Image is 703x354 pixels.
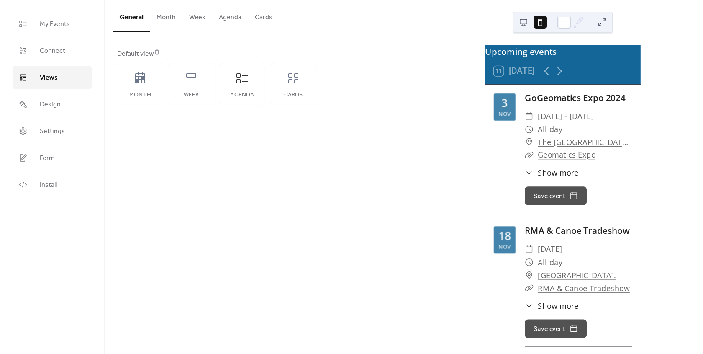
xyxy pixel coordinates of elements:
a: The [GEOGRAPHIC_DATA] in the [GEOGRAPHIC_DATA] [538,136,632,149]
div: ​ [525,282,534,295]
a: GoGeomatics Expo 2024 [525,92,626,104]
a: My Events [13,13,92,35]
div: Month [126,92,155,98]
a: Design [13,93,92,116]
span: Views [40,73,58,83]
div: ​ [525,269,534,282]
span: Settings [40,127,65,137]
a: Views [13,66,92,89]
span: [DATE] - [DATE] [538,110,594,123]
span: All day [538,256,562,269]
a: [GEOGRAPHIC_DATA]. [538,269,616,282]
div: ​ [525,110,534,123]
span: Connect [40,46,65,56]
div: ​ [525,123,534,136]
span: Design [40,100,61,110]
div: Nov [498,111,511,116]
span: Install [40,180,57,190]
a: Install [13,173,92,196]
div: ​ [525,167,534,178]
span: Show more [538,300,579,311]
button: Save event [525,187,587,205]
div: 3 [501,98,507,109]
a: Connect [13,39,92,62]
span: My Events [40,19,70,29]
button: Save event [525,320,587,338]
button: ​Show more [525,300,579,311]
span: Form [40,153,55,163]
div: Nov [498,244,511,249]
div: Default view [117,49,408,59]
div: 18 [498,231,511,242]
a: Settings [13,120,92,142]
span: [DATE] [538,243,562,256]
div: ​ [525,256,534,269]
div: ​ [525,149,534,162]
span: All day [538,123,562,136]
div: Agenda [228,92,257,98]
button: ​Show more [525,167,579,178]
div: ​ [525,136,534,149]
a: Form [13,147,92,169]
a: Geomatics Expo [538,150,595,160]
a: RMA & Canoe Tradeshow [525,225,630,237]
div: ​ [525,243,534,256]
div: Cards [279,92,308,98]
span: Show more [538,167,579,178]
a: RMA & Canoe Tradeshow [538,283,630,293]
div: ​ [525,300,534,311]
div: Week [177,92,206,98]
div: Upcoming events [485,45,641,58]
